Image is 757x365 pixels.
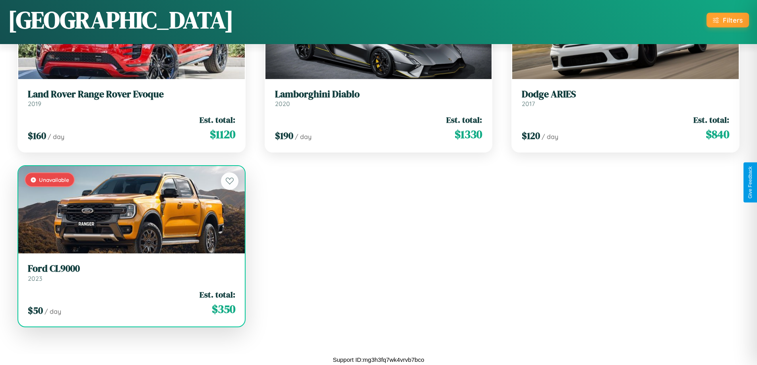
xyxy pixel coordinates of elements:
a: Ford CL90002023 [28,263,235,282]
h1: [GEOGRAPHIC_DATA] [8,4,234,36]
span: 2020 [275,100,290,108]
h3: Dodge ARIES [522,89,729,100]
span: $ 1330 [455,126,482,142]
a: Land Rover Range Rover Evoque2019 [28,89,235,108]
span: $ 840 [706,126,729,142]
span: / day [295,133,312,141]
span: Est. total: [199,289,235,300]
span: / day [45,307,61,315]
span: 2017 [522,100,535,108]
span: 2023 [28,274,42,282]
span: Unavailable [39,176,69,183]
span: Est. total: [199,114,235,126]
span: $ 120 [522,129,540,142]
span: Est. total: [446,114,482,126]
h3: Land Rover Range Rover Evoque [28,89,235,100]
div: Filters [723,16,743,24]
a: Lamborghini Diablo2020 [275,89,482,108]
h3: Lamborghini Diablo [275,89,482,100]
span: $ 160 [28,129,46,142]
h3: Ford CL9000 [28,263,235,274]
span: $ 190 [275,129,293,142]
span: $ 1120 [210,126,235,142]
span: $ 350 [212,301,235,317]
span: Est. total: [693,114,729,126]
p: Support ID: mg3h3fq7wk4vrvb7bco [333,354,424,365]
span: / day [48,133,64,141]
span: $ 50 [28,304,43,317]
div: Give Feedback [747,166,753,199]
span: / day [542,133,558,141]
button: Filters [707,13,749,27]
span: 2019 [28,100,41,108]
a: Dodge ARIES2017 [522,89,729,108]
